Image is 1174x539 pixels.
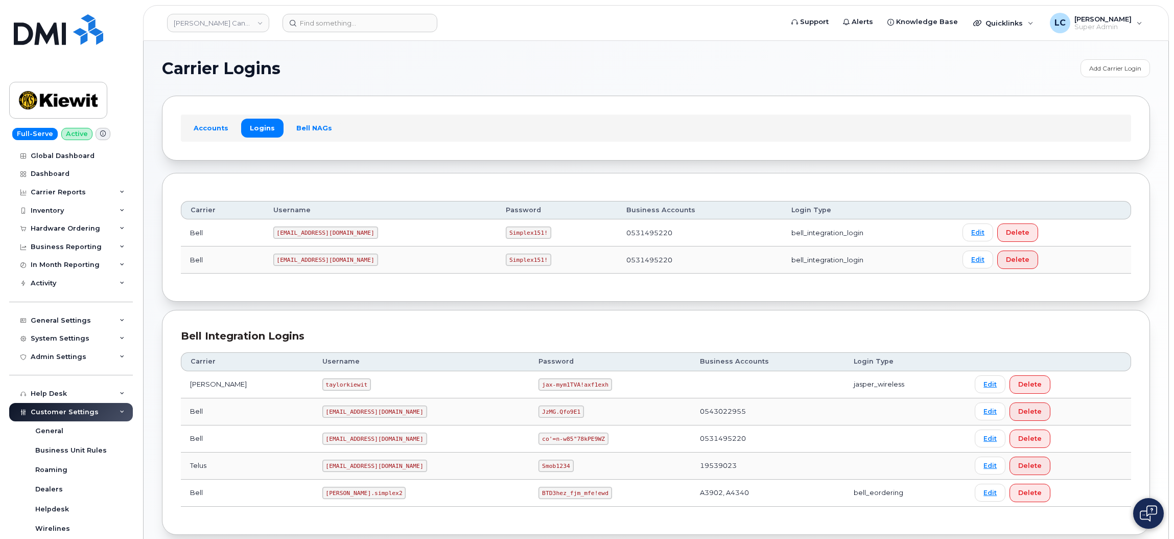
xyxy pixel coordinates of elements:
span: Delete [1018,407,1042,416]
span: Delete [1018,461,1042,470]
code: [EMAIL_ADDRESS][DOMAIN_NAME] [322,433,427,445]
code: co'=n-w85"78kPE9WZ [538,433,608,445]
a: Edit [975,402,1005,420]
td: bell_integration_login [782,219,953,246]
td: A3902, A4340 [691,480,844,507]
th: Business Accounts [691,352,844,371]
a: Edit [962,251,993,268]
code: taylorkiewit [322,378,371,391]
button: Delete [1009,457,1050,475]
code: [EMAIL_ADDRESS][DOMAIN_NAME] [273,227,378,239]
td: 0543022955 [691,398,844,425]
td: bell_eordering [844,480,966,507]
a: Edit [975,375,1005,393]
td: Bell [181,425,313,453]
a: Edit [975,457,1005,475]
th: Login Type [782,201,953,219]
td: jasper_wireless [844,371,966,398]
td: bell_integration_login [782,246,953,274]
a: Edit [975,484,1005,502]
td: Bell [181,246,264,274]
code: [PERSON_NAME].simplex2 [322,487,406,499]
div: Bell Integration Logins [181,329,1131,344]
span: Delete [1006,255,1029,264]
td: Bell [181,398,313,425]
code: BTD3hez_fjm_mfe!ewd [538,487,612,499]
th: Carrier [181,352,313,371]
button: Delete [1009,430,1050,448]
span: Delete [1006,228,1029,237]
th: Username [264,201,497,219]
td: 0531495220 [617,246,782,274]
code: JzMG.Qfo9E1 [538,406,584,418]
td: 19539023 [691,453,844,480]
a: Bell NAGs [288,119,341,137]
img: Open chat [1140,505,1157,522]
th: Business Accounts [617,201,782,219]
td: [PERSON_NAME] [181,371,313,398]
a: Accounts [185,119,237,137]
td: Telus [181,453,313,480]
th: Login Type [844,352,966,371]
span: Carrier Logins [162,61,280,76]
code: Simplex151! [506,254,551,266]
th: Password [529,352,691,371]
th: Password [497,201,617,219]
td: 0531495220 [691,425,844,453]
a: Edit [962,223,993,241]
code: [EMAIL_ADDRESS][DOMAIN_NAME] [273,254,378,266]
th: Carrier [181,201,264,219]
button: Delete [1009,484,1050,502]
a: Add Carrier Login [1081,59,1150,77]
code: Simplex151! [506,227,551,239]
button: Delete [1009,375,1050,394]
span: Delete [1018,379,1042,389]
span: Delete [1018,488,1042,498]
code: [EMAIL_ADDRESS][DOMAIN_NAME] [322,460,427,472]
code: [EMAIL_ADDRESS][DOMAIN_NAME] [322,406,427,418]
th: Username [313,352,530,371]
td: Bell [181,219,264,246]
button: Delete [997,223,1038,242]
a: Logins [241,119,284,137]
span: Delete [1018,434,1042,443]
td: 0531495220 [617,219,782,246]
button: Delete [997,251,1038,269]
code: jax-mym1TVA!axf1exh [538,378,612,391]
td: Bell [181,480,313,507]
a: Edit [975,430,1005,447]
button: Delete [1009,402,1050,421]
code: Smob1234 [538,460,573,472]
